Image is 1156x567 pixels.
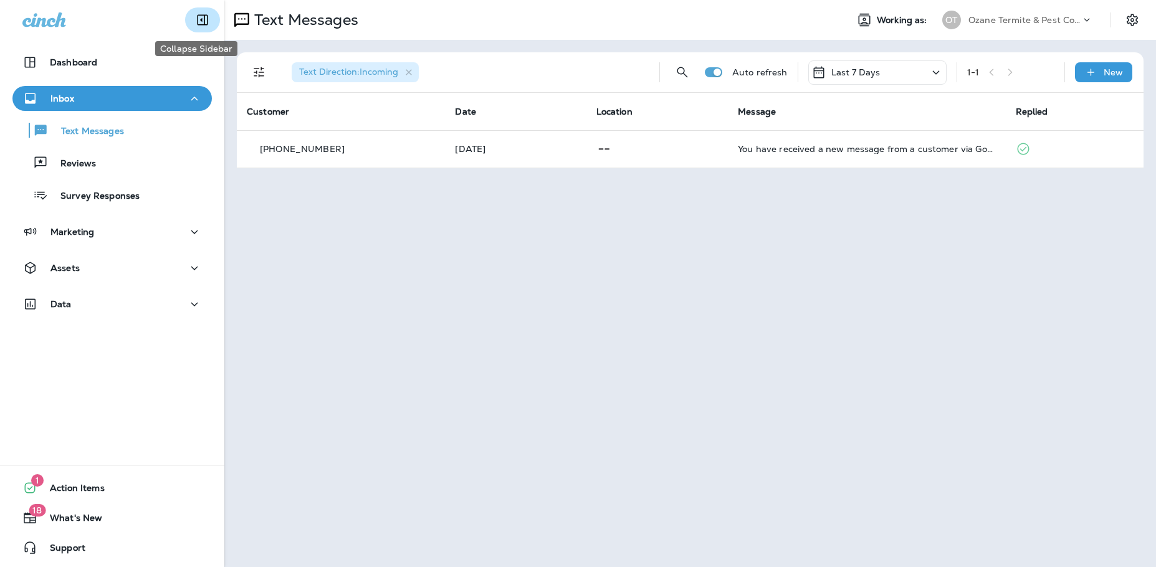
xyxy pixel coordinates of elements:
[50,57,97,67] p: Dashboard
[455,144,576,154] p: Sep 5, 2025 02:00 PM
[299,66,398,77] span: Text Direction : Incoming
[12,255,212,280] button: Assets
[49,126,124,138] p: Text Messages
[12,505,212,530] button: 18What's New
[37,513,102,528] span: What's New
[50,299,72,309] p: Data
[50,227,94,237] p: Marketing
[31,474,44,487] span: 1
[155,41,237,56] div: Collapse Sidebar
[48,191,140,202] p: Survey Responses
[12,50,212,75] button: Dashboard
[12,86,212,111] button: Inbox
[732,67,788,77] p: Auto refresh
[455,106,476,117] span: Date
[12,117,212,143] button: Text Messages
[292,62,419,82] div: Text Direction:Incoming
[12,182,212,208] button: Survey Responses
[942,11,961,29] div: OT
[1016,106,1048,117] span: Replied
[968,15,1081,25] p: Ozane Termite & Pest Control
[738,106,776,117] span: Message
[1121,9,1144,31] button: Settings
[249,11,358,29] p: Text Messages
[260,144,345,154] p: [PHONE_NUMBER]
[738,144,995,154] div: You have received a new message from a customer via Google Local Services Ads. Customer Name: , S...
[37,543,85,558] span: Support
[596,106,633,117] span: Location
[12,535,212,560] button: Support
[12,475,212,500] button: 1Action Items
[12,150,212,176] button: Reviews
[185,7,220,32] button: Collapse Sidebar
[247,60,272,85] button: Filters
[12,219,212,244] button: Marketing
[1104,67,1123,77] p: New
[247,106,289,117] span: Customer
[967,67,979,77] div: 1 - 1
[877,15,930,26] span: Working as:
[831,67,881,77] p: Last 7 Days
[29,504,45,517] span: 18
[50,263,80,273] p: Assets
[50,93,74,103] p: Inbox
[37,483,105,498] span: Action Items
[12,292,212,317] button: Data
[670,60,695,85] button: Search Messages
[48,158,96,170] p: Reviews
